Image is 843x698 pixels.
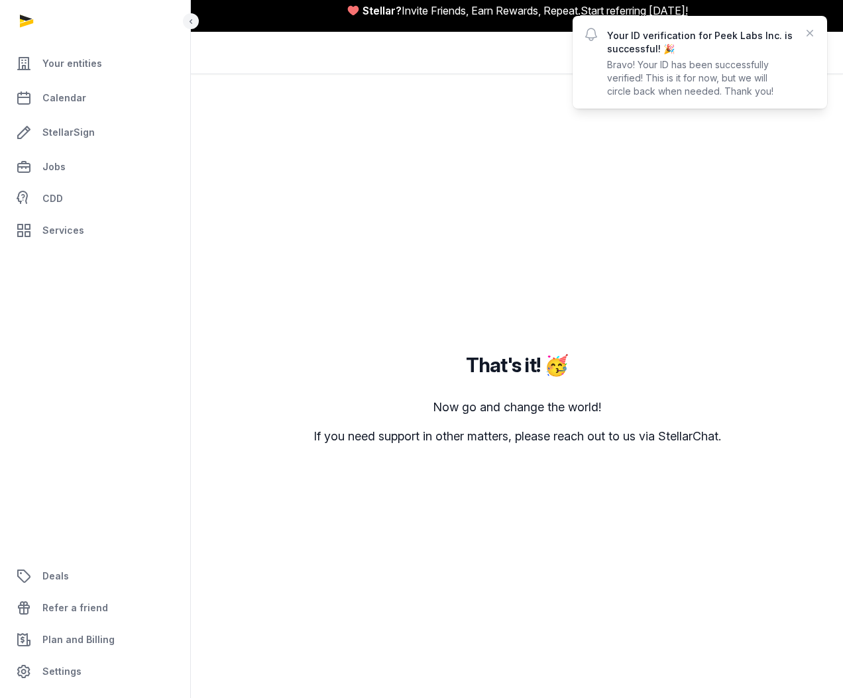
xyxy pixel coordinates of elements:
span: Jobs [42,159,66,175]
p: If you need support in other matters, please reach out to us via StellarChat. [313,427,721,446]
a: CDD [11,185,180,212]
a: Plan and Billing [11,624,180,656]
span: CDD [42,191,63,207]
span: Your entities [42,56,102,72]
span: Plan and Billing [42,632,115,648]
a: Settings [11,656,180,687]
p: Your ID verification for Peek Labs Inc. is successful! 🎉 [607,29,793,56]
a: StellarSign [11,117,180,148]
span: Stellar? [363,3,402,19]
iframe: Chat Widget [777,634,843,698]
span: Deals [42,568,69,584]
h2: That's it! 🥳 [466,353,569,377]
span: Refer a friend [42,600,108,616]
span: StellarSign [42,125,95,140]
a: Calendar [11,82,180,114]
a: Services [11,215,180,246]
a: Jobs [11,151,180,183]
p: Bravo! Your ID has been successfully verified! This is it for now, but we will circle back when n... [607,58,793,98]
span: Calendar [42,90,86,106]
span: Services [42,223,84,238]
a: Deals [11,560,180,592]
a: Refer a friend [11,592,180,624]
a: Start referring [DATE]! [581,3,688,19]
p: Now go and change the world! [313,398,721,417]
a: Your entities [11,48,180,79]
span: Settings [42,664,82,679]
